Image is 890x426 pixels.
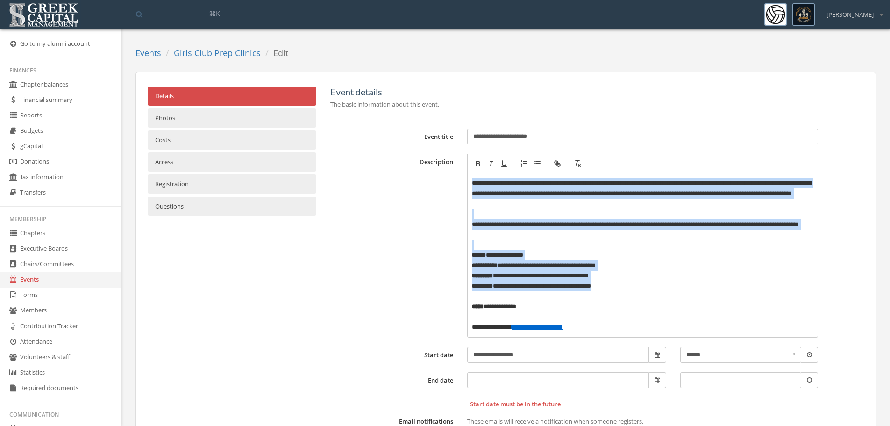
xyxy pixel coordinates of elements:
div: [PERSON_NAME] [820,3,883,19]
a: Costs [148,130,316,150]
a: Events [135,47,161,58]
span: Start date must be in the future [470,400,864,409]
label: Description [323,154,460,166]
a: Questions [148,197,316,216]
p: The basic information about this event. [330,99,864,109]
label: Start date [323,347,460,360]
label: Event title [323,129,460,141]
a: Access [148,152,316,172]
a: Details [148,87,316,106]
a: Photos [148,108,316,128]
a: clear [789,348,798,358]
span: ⌘K [209,9,220,18]
a: Girls Club Prep Clinics [174,47,261,58]
label: End date [323,373,460,385]
li: Edit [261,47,288,59]
h5: Event details [330,87,864,97]
span: [PERSON_NAME] [826,10,874,19]
a: Registration [148,174,316,194]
